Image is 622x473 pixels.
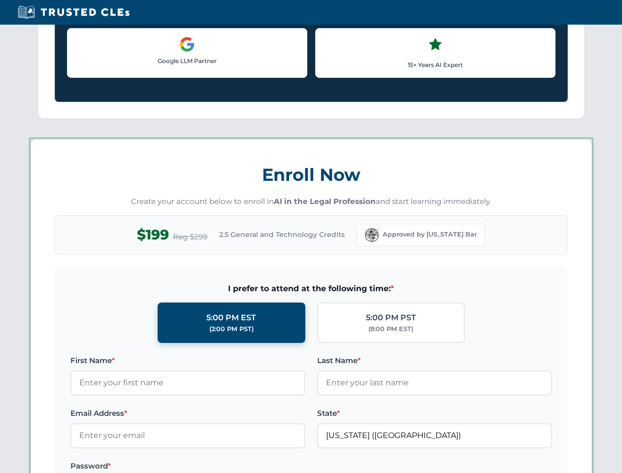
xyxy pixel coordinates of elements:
span: Reg $299 [173,231,207,243]
img: Google [179,36,195,52]
img: Trusted CLEs [15,5,132,20]
div: 5:00 PM EST [206,311,256,324]
span: Approved by [US_STATE] Bar [383,230,477,239]
p: Google LLM Partner [75,56,299,66]
div: (2:00 PM PST) [209,324,254,334]
span: 2.5 General and Technology Credits [219,229,345,240]
label: State [317,407,552,419]
label: Email Address [70,407,305,419]
p: 15+ Years AI Expert [324,60,547,69]
span: I prefer to attend at the following time: [70,282,552,295]
img: Florida Bar [365,228,379,242]
h3: Enroll Now [55,159,568,190]
div: (8:00 PM EST) [368,324,413,334]
label: First Name [70,355,305,367]
input: Enter your last name [317,371,552,395]
input: Florida (FL) [317,423,552,448]
input: Enter your first name [70,371,305,395]
div: 5:00 PM PST [366,311,416,324]
label: Last Name [317,355,552,367]
label: Password [70,460,305,472]
strong: AI in the Legal Profession [274,197,376,206]
span: $199 [137,224,169,246]
p: Create your account below to enroll in and start learning immediately. [55,196,568,207]
input: Enter your email [70,423,305,448]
